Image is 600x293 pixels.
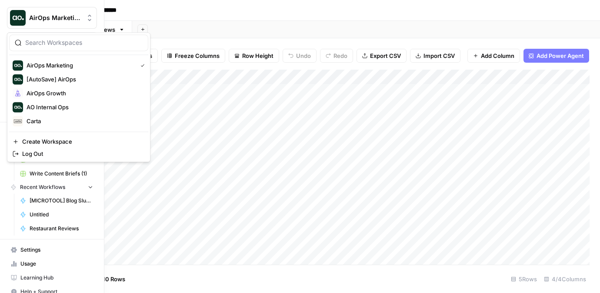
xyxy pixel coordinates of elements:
[27,75,141,84] span: [AutoSave] AirOps
[27,103,141,111] span: AO Internal Ops
[27,89,141,98] span: AirOps Growth
[467,49,520,63] button: Add Column
[540,272,590,286] div: 4/4 Columns
[13,88,23,98] img: AirOps Growth Logo
[296,51,311,60] span: Undo
[320,49,353,63] button: Redo
[7,271,97,285] a: Learning Hub
[13,60,23,71] img: AirOps Marketing Logo
[27,61,133,70] span: AirOps Marketing
[481,51,514,60] span: Add Column
[7,257,97,271] a: Usage
[333,51,347,60] span: Redo
[29,13,82,22] span: AirOps Marketing
[7,181,97,194] button: Recent Workflows
[30,170,93,178] span: Write Content Briefs (1)
[357,49,407,63] button: Export CSV
[20,183,65,191] span: Recent Workflows
[410,49,460,63] button: Import CSV
[423,51,455,60] span: Import CSV
[20,260,93,268] span: Usage
[30,211,93,219] span: Untitled
[16,167,97,181] a: Write Content Briefs (1)
[10,10,26,26] img: AirOps Marketing Logo
[30,197,93,205] span: [MICROTOOL] Blog Slug to URL
[9,148,148,160] a: Log Out
[370,51,401,60] span: Export CSV
[175,51,220,60] span: Freeze Columns
[22,137,141,146] span: Create Workspace
[161,49,225,63] button: Freeze Columns
[13,116,23,126] img: Carta Logo
[242,51,273,60] span: Row Height
[537,51,584,60] span: Add Power Agent
[25,38,143,47] input: Search Workspaces
[13,74,23,84] img: [AutoSave] AirOps Logo
[30,225,93,232] span: Restaurant Reviews
[283,49,317,63] button: Undo
[16,222,97,236] a: Restaurant Reviews
[507,272,540,286] div: 5 Rows
[20,274,93,282] span: Learning Hub
[90,275,125,283] span: Add 10 Rows
[13,102,23,112] img: AO Internal Ops Logo
[7,32,150,162] div: Workspace: AirOps Marketing
[16,194,97,208] a: [MICROTOOL] Blog Slug to URL
[20,246,93,254] span: Settings
[229,49,279,63] button: Row Height
[9,135,148,148] a: Create Workspace
[16,208,97,222] a: Untitled
[7,243,97,257] a: Settings
[22,149,141,158] span: Log Out
[27,117,141,125] span: Carta
[7,7,97,29] button: Workspace: AirOps Marketing
[523,49,589,63] button: Add Power Agent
